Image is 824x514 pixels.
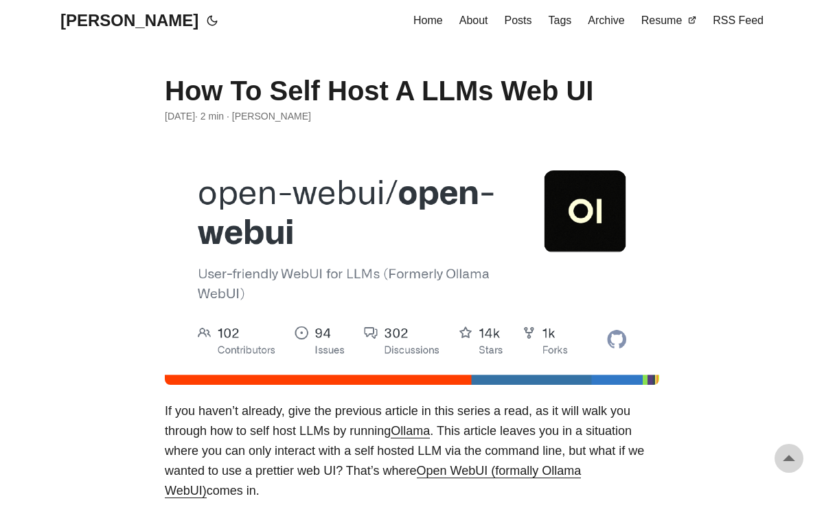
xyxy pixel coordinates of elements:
span: 2024-04-18 05:34:44 -0400 -0400 [165,109,195,124]
span: About [459,14,488,26]
span: Home [413,14,443,26]
a: Ollama [391,424,430,438]
span: Posts [505,14,532,26]
a: Open WebUI (formally Ollama WebUI) [165,464,581,498]
a: go to top [775,444,803,473]
h1: How To Self Host A LLMs Web UI [165,74,659,107]
span: Archive [588,14,624,26]
span: RSS Feed [713,14,764,26]
span: Tags [549,14,572,26]
span: Resume [641,14,683,26]
div: · 2 min · [PERSON_NAME] [165,109,659,124]
p: If you haven’t already, give the previous article in this series a read, as it will walk you thro... [165,401,659,500]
